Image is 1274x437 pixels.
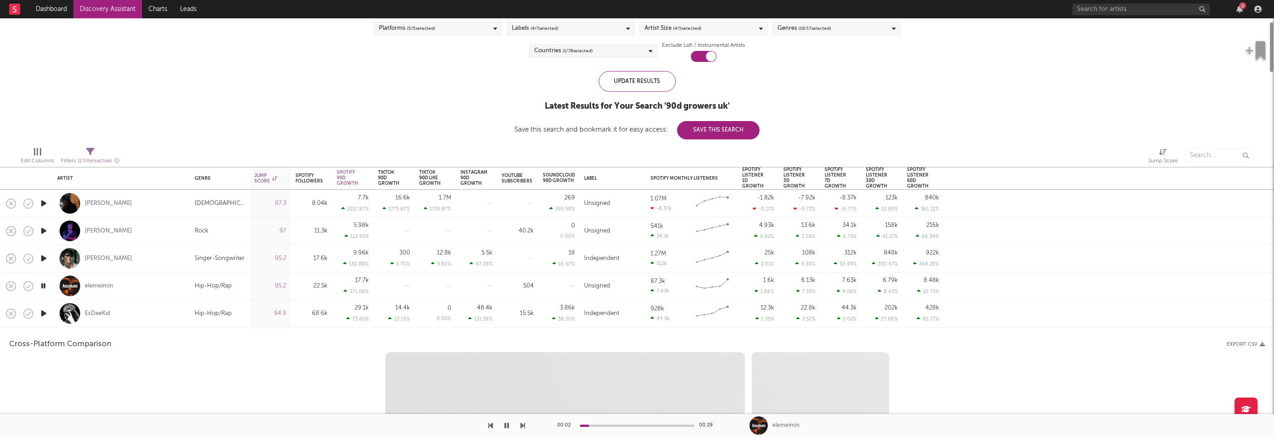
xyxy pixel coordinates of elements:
div: 1775.67 % [383,206,410,212]
div: 112.95 % [344,233,369,239]
div: 269 [564,195,575,201]
div: 47.28 % [470,261,492,267]
div: Artist [57,176,181,181]
div: 0 [448,305,451,311]
div: 840k [925,195,939,201]
div: Spotify Monthly Listeners [651,176,719,181]
div: Genre [195,176,241,181]
div: 29.1k [355,305,369,311]
div: 10.75 % [917,288,939,294]
div: Artist Size [645,23,701,34]
label: Exclude Lofi / Instrumental Artists [662,40,745,51]
div: 14.4k [395,305,410,311]
span: ( 4 / 5 selected) [673,23,701,34]
div: Hip-Hop/Rap [195,308,232,319]
div: 16.6k [395,195,410,201]
div: 1.07M [651,196,667,202]
div: 23.19 % [388,316,410,322]
div: 264.28 % [913,261,939,267]
div: Countries [534,45,593,56]
div: Spotify Listener 7D Growth [825,167,846,189]
div: [DEMOGRAPHIC_DATA] [195,198,245,209]
div: 12.3k [760,305,774,311]
div: 9.30 % [795,261,815,267]
div: 41.17 % [876,233,898,239]
div: 11.3k [295,226,328,237]
div: 131.39 % [468,316,492,322]
div: 371.08 % [344,288,369,294]
div: 95.2 [254,281,286,292]
div: 1.27M [651,251,666,257]
div: 123k [886,195,898,201]
div: Label [584,176,637,181]
div: Singer-Songwriter [195,253,245,264]
div: Labels [512,23,558,34]
div: 13.6k [801,222,815,228]
a: [PERSON_NAME] [85,199,132,208]
div: YouTube Subscribers [502,173,532,184]
div: Latest Results for Your Search ' 90d growers uk ' [514,101,760,112]
div: -1.82k [757,195,774,201]
div: 3.86k [560,305,575,311]
div: 7.55 % [796,288,815,294]
div: 17.6k [295,253,328,264]
div: Independent [584,253,619,264]
div: 8.48k [924,277,939,283]
div: 44.3k [651,315,670,321]
div: 1.35 % [755,316,774,322]
div: 2217.87 % [341,206,369,212]
div: 0 [571,223,575,229]
div: -8.37k [839,195,857,201]
button: 2 [1236,6,1243,13]
div: 95.2 [254,253,286,264]
div: 3.80 % [431,261,451,267]
div: 38.30 % [552,316,575,322]
div: 97 [254,226,286,237]
button: Save This Search [677,121,760,139]
svg: Chart title [692,302,733,325]
div: 22.5k [295,281,328,292]
span: ( 2 filters active) [78,159,112,164]
div: 85.77 % [917,316,939,322]
div: 1.7M [439,195,451,201]
span: ( 4 / 7 selected) [530,23,558,34]
div: 25k [765,250,774,256]
div: Platforms [379,23,435,34]
div: Rock [195,226,208,237]
div: -0.77 % [835,206,857,212]
span: ( 16 / 17 selected) [798,23,831,34]
div: 22.8k [801,305,815,311]
div: Jump Score [1148,155,1178,166]
div: Filters [61,155,120,167]
svg: Chart title [692,220,733,243]
div: 0.00 % [560,234,575,239]
div: Spotify Listener 3D Growth [783,167,805,189]
div: 312k [651,260,667,266]
div: 66.34 % [916,233,939,239]
div: 2.52 % [796,316,815,322]
div: 6.73 % [837,233,857,239]
div: 1.86 % [755,288,774,294]
div: Filters(2 filters active) [61,144,120,171]
input: Search... [1185,149,1253,162]
div: 44.3k [842,305,857,311]
div: 34.1k [842,222,857,228]
div: 12.99 % [875,206,898,212]
div: 541k [651,223,663,229]
div: 1735.87 % [424,206,451,212]
div: 6.79k [883,277,898,283]
svg: Chart title [692,247,733,270]
div: Unsigned [584,281,610,292]
div: 428k [925,305,939,311]
div: Spotify Listener 60D Growth [907,167,929,189]
div: 395.59 % [549,206,575,212]
div: Edit Columns [21,144,54,171]
div: 158k [885,222,898,228]
div: 0.00 % [437,316,451,321]
a: [PERSON_NAME] [85,254,132,263]
div: 361.21 % [915,206,939,212]
a: [PERSON_NAME] [85,227,132,235]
